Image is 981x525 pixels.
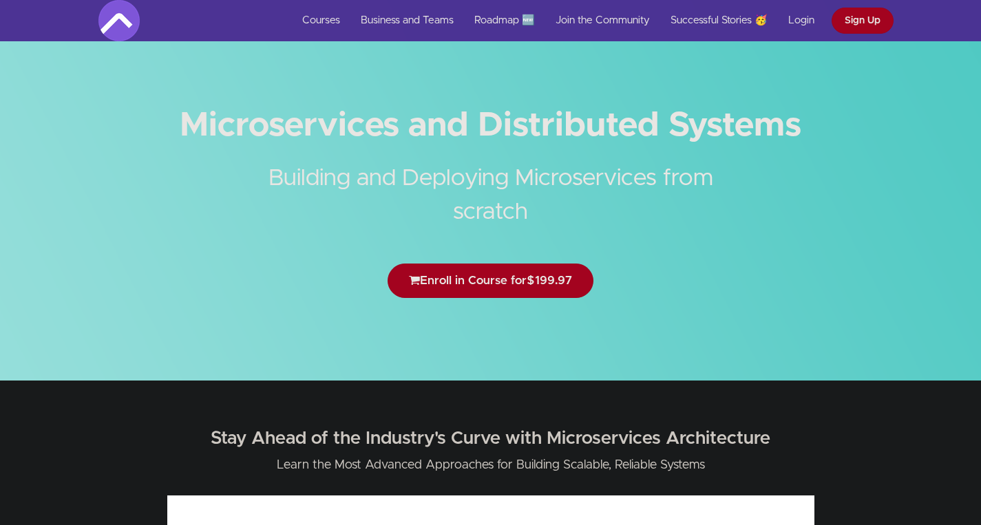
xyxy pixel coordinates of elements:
button: Enroll in Course for$199.97 [388,264,593,298]
h2: Stay Ahead of the Industry's Curve with Microservices Architecture [167,429,814,449]
h2: Building and Deploying Microservices from scratch [233,141,749,229]
a: Sign Up [832,8,894,34]
p: Learn the Most Advanced Approaches for Building Scalable, Reliable Systems [167,456,814,475]
span: $199.97 [527,275,572,286]
h1: Microservices and Distributed Systems [98,110,883,141]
